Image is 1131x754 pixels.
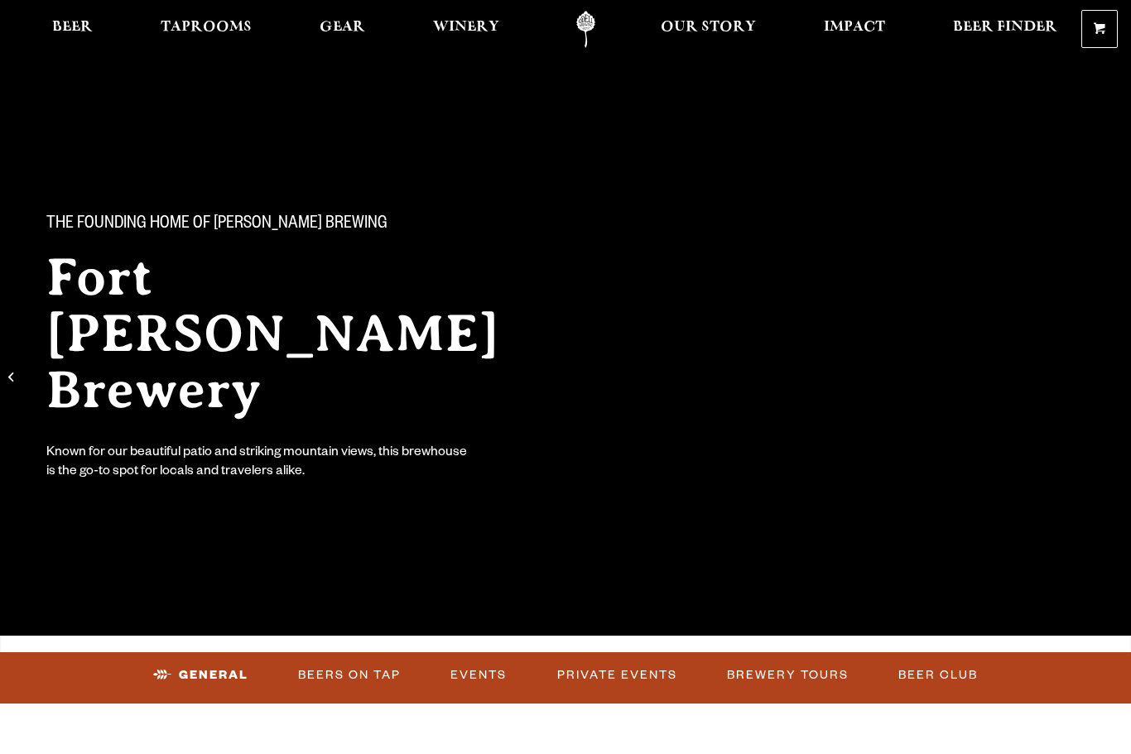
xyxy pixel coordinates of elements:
a: Beer Club [892,656,984,694]
span: Our Story [661,21,756,34]
a: Impact [813,11,896,48]
a: Brewery Tours [720,656,855,694]
a: Odell Home [555,11,617,48]
span: The Founding Home of [PERSON_NAME] Brewing [46,214,387,236]
h2: Fort [PERSON_NAME] Brewery [46,249,563,418]
a: Events [444,656,513,694]
a: Winery [422,11,510,48]
a: Taprooms [150,11,262,48]
span: Beer Finder [953,21,1057,34]
span: Beer [52,21,93,34]
a: Private Events [551,656,684,694]
a: Gear [309,11,376,48]
a: Beer Finder [942,11,1068,48]
a: Beer [41,11,103,48]
span: Impact [824,21,885,34]
span: Winery [433,21,499,34]
a: General [147,656,255,694]
span: Taprooms [161,21,252,34]
div: Known for our beautiful patio and striking mountain views, this brewhouse is the go-to spot for l... [46,444,470,483]
a: Beers on Tap [291,656,407,694]
a: Our Story [650,11,767,48]
span: Gear [320,21,365,34]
